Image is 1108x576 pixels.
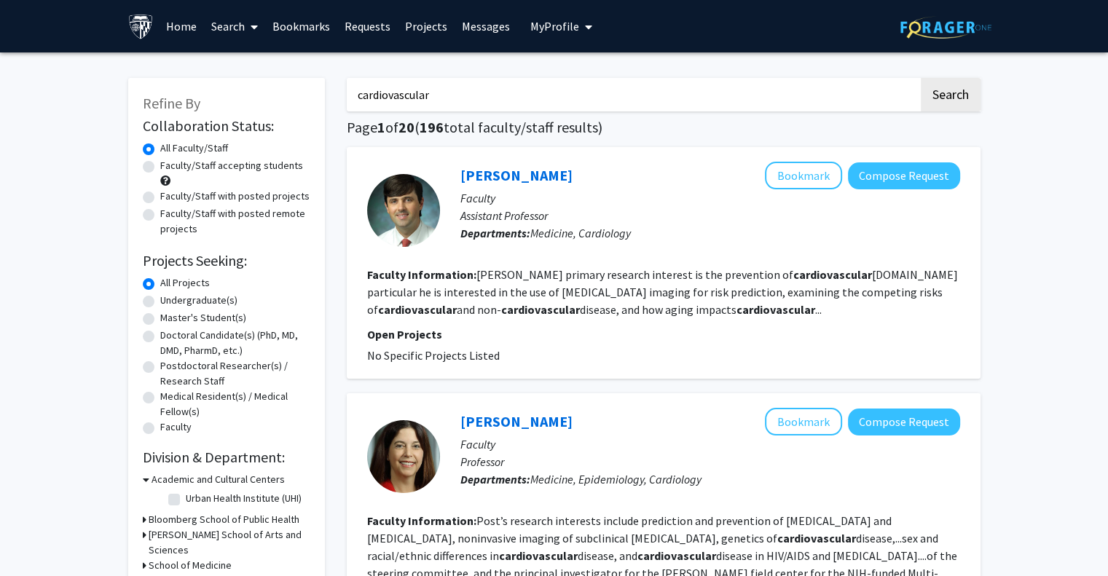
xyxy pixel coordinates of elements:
a: Projects [398,1,455,52]
a: Bookmarks [265,1,337,52]
h3: Bloomberg School of Public Health [149,512,299,527]
input: Search Keywords [347,78,919,111]
label: Master's Student(s) [160,310,246,326]
h3: School of Medicine [149,558,232,573]
button: Add Seamus Whelton to Bookmarks [765,162,842,189]
b: cardiovascular [736,302,815,317]
a: Search [204,1,265,52]
b: Faculty Information: [367,267,476,282]
b: cardiovascular [501,302,580,317]
button: Add Wendy Post to Bookmarks [765,408,842,435]
label: Doctoral Candidate(s) (PhD, MD, DMD, PharmD, etc.) [160,328,310,358]
span: 20 [398,118,414,136]
h2: Collaboration Status: [143,117,310,135]
b: cardiovascular [777,531,856,545]
label: Medical Resident(s) / Medical Fellow(s) [160,389,310,419]
iframe: Chat [11,510,62,565]
h3: Academic and Cultural Centers [152,472,285,487]
a: Requests [337,1,398,52]
label: Faculty [160,419,192,435]
b: cardiovascular [793,267,872,282]
span: Medicine, Cardiology [530,226,631,240]
b: cardiovascular [637,548,716,563]
label: Postdoctoral Researcher(s) / Research Staff [160,358,310,389]
h3: [PERSON_NAME] School of Arts and Sciences [149,527,310,558]
p: Faculty [460,435,960,453]
span: No Specific Projects Listed [367,348,500,363]
img: Johns Hopkins University Logo [128,14,154,39]
h1: Page of ( total faculty/staff results) [347,119,981,136]
label: Faculty/Staff accepting students [160,158,303,173]
img: ForagerOne Logo [900,16,991,39]
label: All Faculty/Staff [160,141,228,156]
label: Faculty/Staff with posted projects [160,189,310,204]
button: Search [921,78,981,111]
p: Professor [460,453,960,470]
a: Messages [455,1,517,52]
span: Medicine, Epidemiology, Cardiology [530,472,702,486]
span: Refine By [143,94,200,112]
b: Faculty Information: [367,513,476,528]
p: Faculty [460,189,960,207]
span: 196 [420,118,444,136]
b: Departments: [460,226,530,240]
a: [PERSON_NAME] [460,412,573,430]
p: Open Projects [367,326,960,343]
fg-read-more: [PERSON_NAME] primary research interest is the prevention of [DOMAIN_NAME] particular he is inter... [367,267,958,317]
b: Departments: [460,472,530,486]
h2: Projects Seeking: [143,252,310,269]
a: Home [159,1,204,52]
label: All Projects [160,275,210,291]
button: Compose Request to Wendy Post [848,409,960,435]
button: Compose Request to Seamus Whelton [848,162,960,189]
label: Faculty/Staff with posted remote projects [160,206,310,237]
b: cardiovascular [499,548,578,563]
b: cardiovascular [378,302,457,317]
label: Undergraduate(s) [160,293,237,308]
span: My Profile [530,19,579,33]
label: Urban Health Institute (UHI) [186,491,302,506]
h2: Division & Department: [143,449,310,466]
p: Assistant Professor [460,207,960,224]
a: [PERSON_NAME] [460,166,573,184]
span: 1 [377,118,385,136]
